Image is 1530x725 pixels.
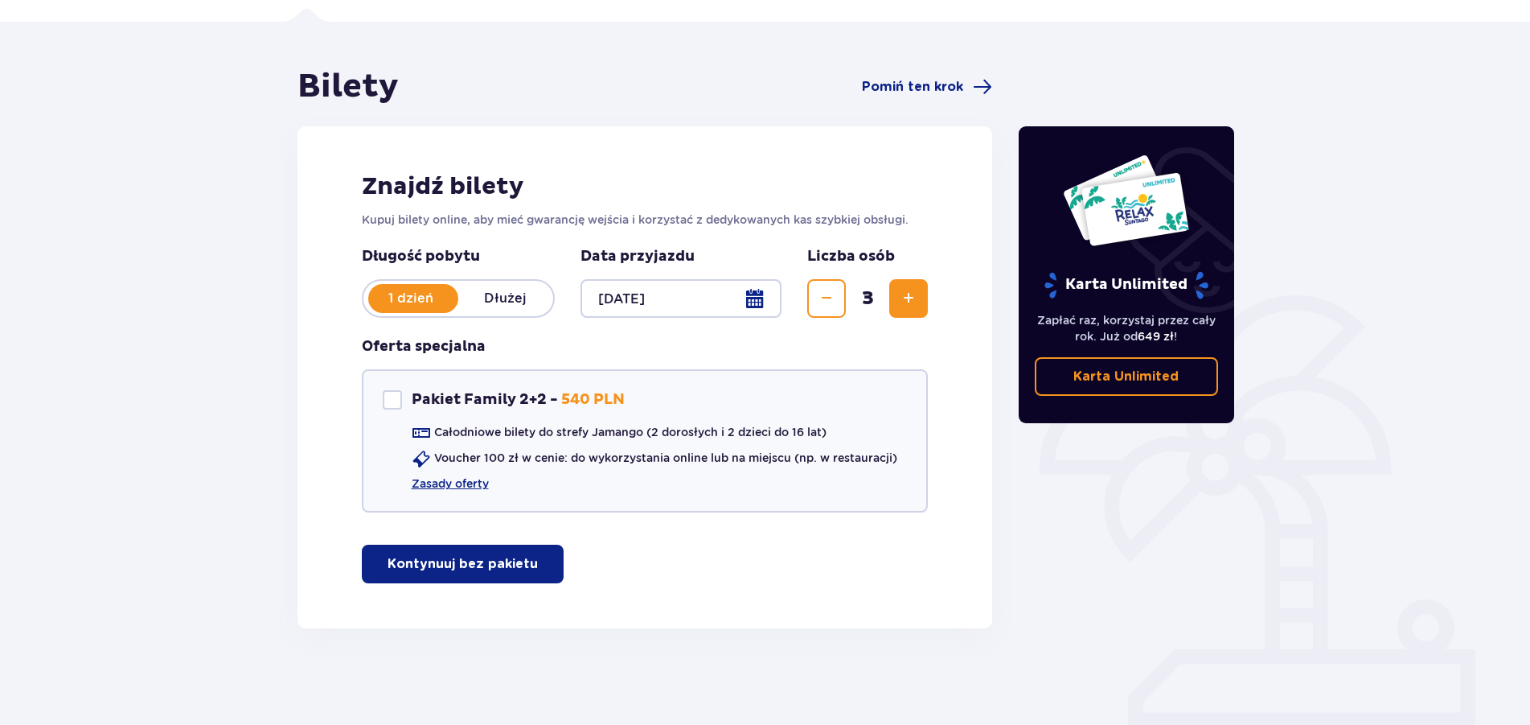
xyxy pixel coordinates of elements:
span: 649 zł [1138,330,1174,343]
p: Zapłać raz, korzystaj przez cały rok. Już od ! [1035,312,1218,344]
h1: Bilety [297,67,399,107]
p: Liczba osób [807,247,895,266]
h2: Znajdź bilety [362,171,929,202]
p: Data przyjazdu [580,247,695,266]
span: 3 [849,286,886,311]
h3: Oferta specjalna [362,337,486,356]
button: Zwiększ [889,279,928,318]
button: Zmniejsz [807,279,846,318]
p: Kontynuuj bez pakietu [388,555,538,573]
button: Kontynuuj bez pakietu [362,545,564,583]
p: Pakiet Family 2+2 - [412,390,558,410]
p: Voucher 100 zł w cenie: do wykorzystania online lub na miejscu (np. w restauracji) [434,450,897,466]
p: Długość pobytu [362,247,555,266]
a: Karta Unlimited [1035,357,1218,396]
p: Karta Unlimited [1073,368,1179,385]
p: Karta Unlimited [1043,271,1210,299]
span: Pomiń ten krok [862,78,963,96]
p: Całodniowe bilety do strefy Jamango (2 dorosłych i 2 dzieci do 16 lat) [434,424,827,440]
p: Kupuj bilety online, aby mieć gwarancję wejścia i korzystać z dedykowanych kas szybkiej obsługi. [362,212,929,228]
p: Dłużej [458,290,553,307]
a: Zasady oferty [412,476,489,492]
a: Pomiń ten krok [862,77,992,97]
p: 1 dzień [363,290,458,307]
img: Dwie karty całoroczne do Suntago z napisem 'UNLIMITED RELAX', na białym tle z tropikalnymi liśćmi... [1062,154,1190,247]
p: 540 PLN [561,390,625,410]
